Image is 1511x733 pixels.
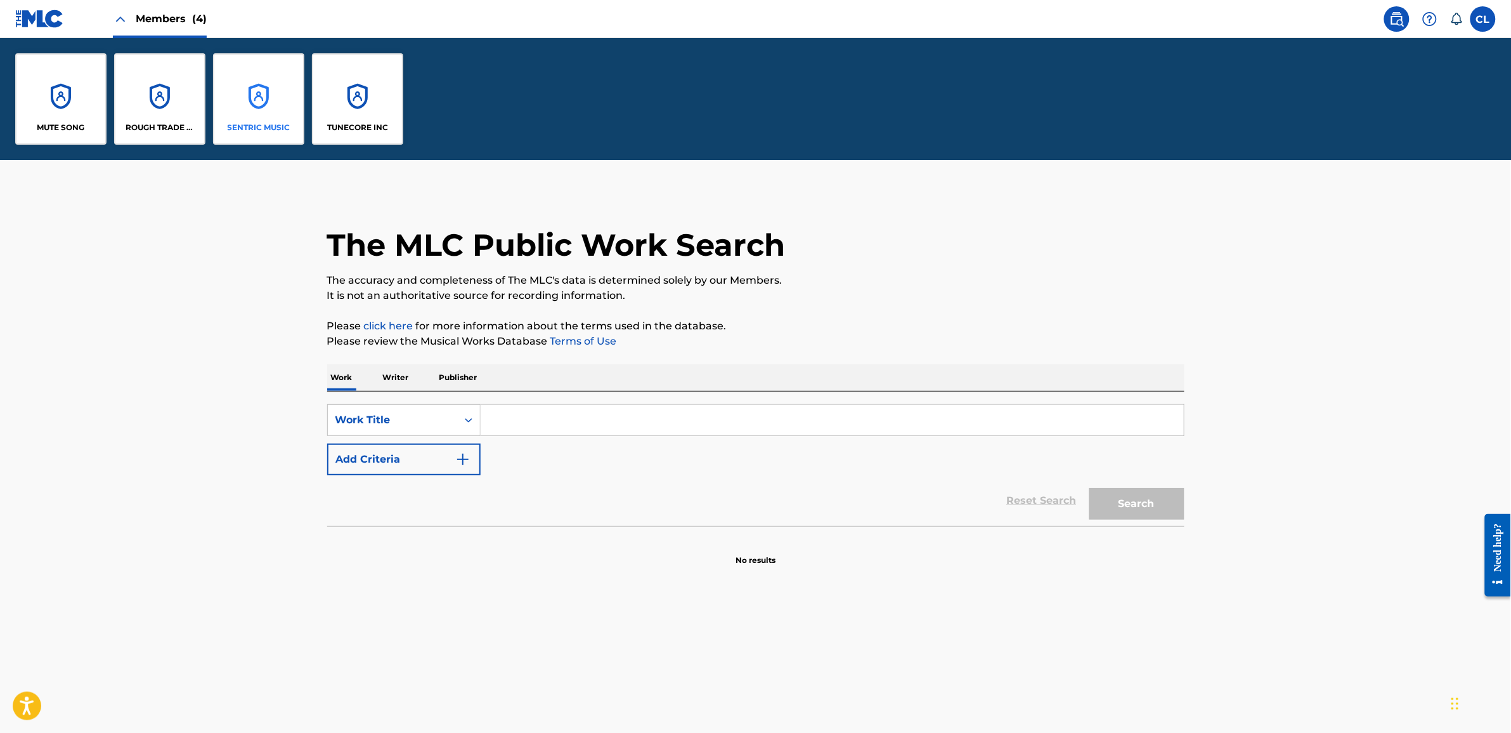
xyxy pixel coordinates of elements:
[548,335,617,347] a: Terms of Use
[335,413,450,428] div: Work Title
[15,53,107,145] a: AccountsMUTE SONG
[213,53,304,145] a: AccountsSENTRIC MUSIC
[327,444,481,475] button: Add Criteria
[364,320,413,332] a: click here
[1422,11,1437,27] img: help
[327,122,388,133] p: TUNECORE INC
[379,364,413,391] p: Writer
[136,11,207,26] span: Members
[327,404,1184,526] form: Search Form
[192,13,207,25] span: (4)
[327,364,356,391] p: Work
[327,288,1184,303] p: It is not an authoritative source for recording information.
[436,364,481,391] p: Publisher
[1470,6,1496,32] div: User Menu
[1475,505,1511,607] iframe: Resource Center
[327,273,1184,288] p: The accuracy and completeness of The MLC's data is determined solely by our Members.
[1389,11,1404,27] img: search
[228,122,290,133] p: SENTRIC MUSIC
[126,122,195,133] p: ROUGH TRADE PUBLISHING
[1451,685,1459,723] div: Drag
[736,539,775,566] p: No results
[1384,6,1410,32] a: Public Search
[114,53,205,145] a: AccountsROUGH TRADE PUBLISHING
[455,452,470,467] img: 9d2ae6d4665cec9f34b9.svg
[327,319,1184,334] p: Please for more information about the terms used in the database.
[1448,672,1511,733] iframe: Chat Widget
[37,122,85,133] p: MUTE SONG
[1450,13,1463,25] div: Notifications
[15,10,64,28] img: MLC Logo
[327,226,786,264] h1: The MLC Public Work Search
[327,334,1184,349] p: Please review the Musical Works Database
[1417,6,1443,32] div: Help
[113,11,128,27] img: Close
[312,53,403,145] a: AccountsTUNECORE INC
